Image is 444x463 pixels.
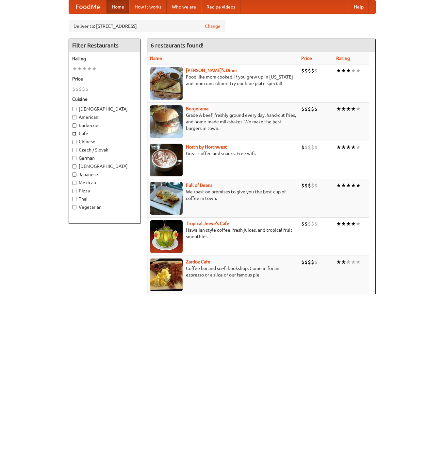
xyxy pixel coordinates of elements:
[308,258,311,266] li: $
[72,65,77,72] li: ★
[314,220,318,227] li: $
[186,144,227,150] a: North by Northwest
[301,56,312,61] a: Price
[314,144,318,151] li: $
[82,65,87,72] li: ★
[311,258,314,266] li: $
[346,220,351,227] li: ★
[301,67,304,74] li: $
[346,105,351,113] li: ★
[85,85,89,93] li: $
[346,67,351,74] li: ★
[356,258,361,266] li: ★
[72,106,137,112] label: [DEMOGRAPHIC_DATA]
[346,182,351,189] li: ★
[304,144,308,151] li: $
[341,220,346,227] li: ★
[72,148,76,152] input: Czech / Slovak
[82,85,85,93] li: $
[356,182,361,189] li: ★
[150,188,296,202] p: We roast on premises to give you the best cup of coffee in town.
[72,96,137,102] h5: Cuisine
[150,258,183,291] img: zardoz.jpg
[72,156,76,160] input: German
[336,105,341,113] li: ★
[336,182,341,189] li: ★
[186,106,208,111] b: Burgerama
[336,144,341,151] li: ★
[336,67,341,74] li: ★
[150,56,162,61] a: Name
[107,0,129,13] a: Home
[341,258,346,266] li: ★
[150,265,296,278] p: Coffee bar and sci-fi bookshop. Come in for an espresso or a slice of our famous pie.
[92,65,97,72] li: ★
[77,65,82,72] li: ★
[336,220,341,227] li: ★
[336,56,350,61] a: Rating
[75,85,79,93] li: $
[304,258,308,266] li: $
[72,140,76,144] input: Chinese
[72,147,137,153] label: Czech / Slovak
[72,76,137,82] h5: Price
[304,67,308,74] li: $
[341,182,346,189] li: ★
[72,115,76,119] input: American
[304,182,308,189] li: $
[72,172,76,177] input: Japanese
[341,144,346,151] li: ★
[151,42,204,48] ng-pluralize: 6 restaurants found!
[314,105,318,113] li: $
[167,0,201,13] a: Who we are
[311,67,314,74] li: $
[69,20,225,32] div: Deliver to: [STREET_ADDRESS]
[301,144,304,151] li: $
[314,258,318,266] li: $
[351,144,356,151] li: ★
[304,220,308,227] li: $
[72,205,76,209] input: Vegetarian
[301,105,304,113] li: $
[311,220,314,227] li: $
[72,204,137,210] label: Vegetarian
[311,105,314,113] li: $
[72,163,137,169] label: [DEMOGRAPHIC_DATA]
[186,183,212,188] b: Full of Beans
[308,67,311,74] li: $
[72,123,76,128] input: Barbecue
[72,197,76,201] input: Thai
[341,105,346,113] li: ★
[356,67,361,74] li: ★
[186,259,210,264] a: Zardoz Cafe
[79,85,82,93] li: $
[150,144,183,176] img: north.jpg
[314,67,318,74] li: $
[72,189,76,193] input: Pizza
[72,179,137,186] label: Mexican
[356,144,361,151] li: ★
[72,171,137,178] label: Japanese
[186,68,237,73] a: [PERSON_NAME]'s Diner
[346,258,351,266] li: ★
[129,0,167,13] a: How it works
[301,182,304,189] li: $
[87,65,92,72] li: ★
[346,144,351,151] li: ★
[69,0,107,13] a: FoodMe
[186,221,229,226] b: Tropical Jeeve's Cafe
[72,181,76,185] input: Mexican
[314,182,318,189] li: $
[72,196,137,202] label: Thai
[150,182,183,215] img: beans.jpg
[150,220,183,253] img: jeeves.jpg
[351,258,356,266] li: ★
[341,67,346,74] li: ★
[201,0,240,13] a: Recipe videos
[356,105,361,113] li: ★
[72,122,137,129] label: Barbecue
[311,144,314,151] li: $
